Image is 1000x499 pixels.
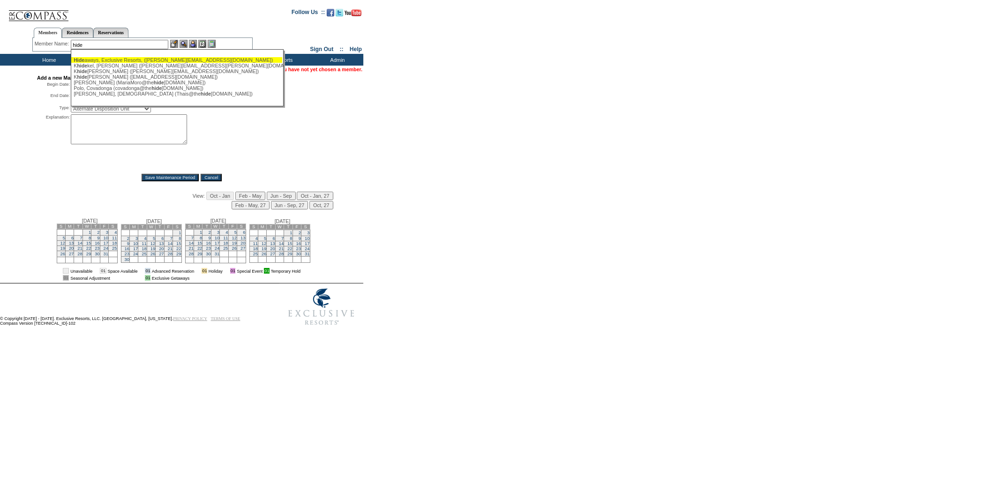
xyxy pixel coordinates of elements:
a: 19 [232,241,237,246]
a: 13 [241,236,245,240]
td: T [267,224,275,230]
a: Reservations [93,28,128,37]
a: Follow us on Twitter [336,12,343,17]
td: S [237,224,246,229]
img: Become our fan on Facebook [327,9,334,16]
img: Impersonate [189,40,197,48]
td: Special Event [237,268,263,274]
a: 4 [144,236,147,241]
input: Oct - Jan [206,192,234,200]
a: 16 [95,241,99,246]
a: 15 [197,241,202,246]
a: 1 [200,230,202,235]
td: F [228,224,237,229]
a: 3 [135,236,138,241]
a: TERMS OF USE [211,316,241,321]
input: Oct - Jan, 27 [297,192,333,200]
a: 19 [60,246,65,251]
a: 29 [86,252,91,256]
a: 18 [112,241,117,246]
a: 18 [223,241,228,246]
td: S [301,224,310,230]
a: 28 [279,252,284,256]
a: 24 [215,246,219,251]
input: Oct, 27 [309,201,333,209]
td: M [129,224,138,230]
td: Unavailable [70,268,92,274]
td: T [138,224,147,230]
img: Compass Home [8,2,69,22]
a: 30 [125,257,129,262]
a: 30 [206,252,211,256]
a: 13 [270,241,275,246]
a: 9 [209,236,211,240]
td: 01 [264,268,269,274]
img: View [180,40,188,48]
a: 19 [262,246,266,251]
a: 18 [142,246,146,251]
div: K [PERSON_NAME] ([PERSON_NAME][EMAIL_ADDRESS][DOMAIN_NAME]) [74,68,280,74]
a: 16 [296,241,301,246]
a: 6 [161,236,164,241]
span: hide [77,68,87,74]
img: i.gif [195,268,200,273]
td: Advanced Reservation [152,268,195,274]
div: K [PERSON_NAME] ([EMAIL_ADDRESS][DOMAIN_NAME]) [74,74,280,80]
a: 9 [97,236,99,240]
a: Become our fan on Facebook [327,12,334,17]
td: S [121,224,129,230]
a: 31 [215,252,219,256]
div: Polo, Covadonga (covadonga@the [DOMAIN_NAME]) [74,85,280,91]
td: Admin [309,54,363,66]
a: 21 [77,246,82,251]
a: 16 [206,241,211,246]
td: 01 [202,268,207,274]
a: 22 [176,246,181,251]
a: 21 [279,246,284,251]
a: 14 [168,241,173,246]
a: 15 [176,241,181,246]
div: K kel, [PERSON_NAME] ([PERSON_NAME][EMAIL_ADDRESS][PERSON_NAME][DOMAIN_NAME]) [74,63,280,68]
a: 4 [256,236,258,241]
span: [DATE] [275,218,291,224]
a: 29 [197,252,202,256]
a: 11 [253,241,258,246]
input: Save Maintenance Period [142,174,199,181]
a: 5 [234,230,237,235]
a: 17 [215,241,219,246]
td: 01 [145,275,150,281]
a: 1 [290,231,292,235]
a: 7 [281,236,284,241]
span: Hide [74,57,84,63]
a: 5 [63,236,65,240]
td: T [91,224,100,229]
a: 26 [60,252,65,256]
td: S [57,224,65,229]
img: Exclusive Resorts [279,283,363,330]
a: 22 [86,246,91,251]
td: Exclusive Getaways [152,275,195,281]
td: T [156,224,164,230]
a: 20 [241,241,245,246]
a: 13 [69,241,74,246]
a: 26 [262,252,266,256]
a: 6 [243,230,245,235]
strong: Add a new Maintenance period for Chalet Soleil - [37,75,153,81]
a: 6 [273,236,275,241]
td: 01 [230,268,235,274]
a: 10 [215,236,219,240]
div: [PERSON_NAME], [DEMOGRAPHIC_DATA] (Thais@the [DOMAIN_NAME]) [74,91,280,97]
div: Type: [37,105,70,112]
div: End Date: [37,93,70,103]
a: 24 [305,246,309,251]
a: 30 [95,252,99,256]
a: 14 [77,241,82,246]
a: 10 [133,241,138,246]
a: 23 [95,246,99,251]
td: 01 [63,275,69,281]
input: Feb - May, 27 [232,201,270,209]
a: 2 [127,236,129,241]
a: 20 [159,246,164,251]
a: 31 [104,252,108,256]
a: 20 [270,246,275,251]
